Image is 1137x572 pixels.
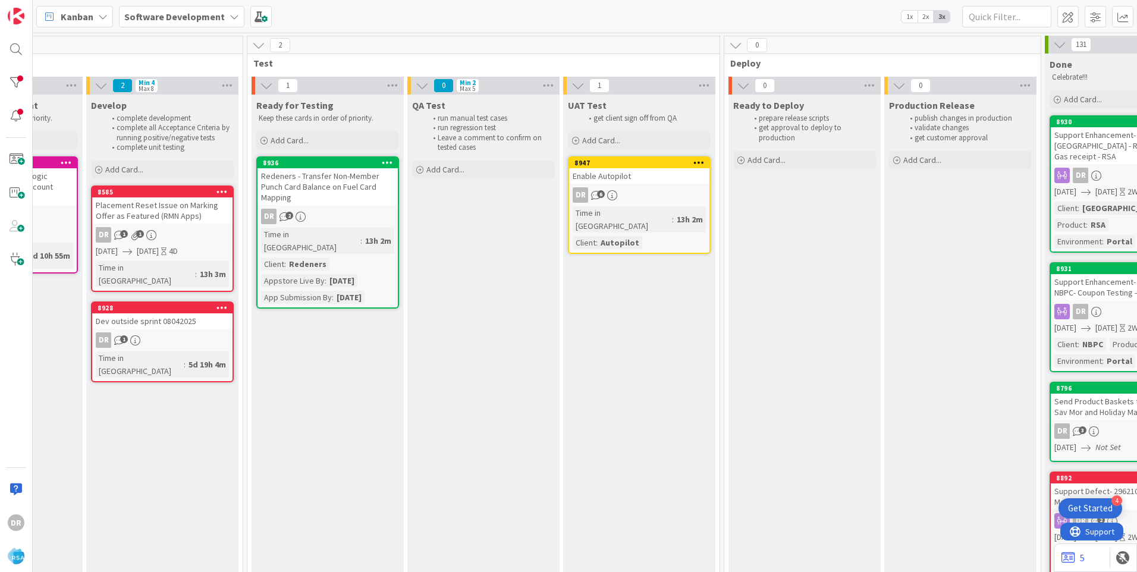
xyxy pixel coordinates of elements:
input: Quick Filter... [962,6,1051,27]
div: [DATE] [326,274,357,287]
span: 6 [597,190,605,198]
i: Not Set [1095,442,1121,452]
div: 5d 19h 4m [186,358,229,371]
div: Time in [GEOGRAPHIC_DATA] [573,206,672,232]
span: 131 [1071,37,1091,52]
span: : [672,213,674,226]
div: Min 4 [139,80,155,86]
div: NBPC [1079,338,1106,351]
span: 1 [278,78,298,93]
span: Add Card... [903,155,941,165]
a: 8936Redeners - Transfer Non-Member Punch Card Balance on Fuel Card MappingDRTime in [GEOGRAPHIC_D... [256,156,399,309]
div: DR [96,227,111,243]
span: Test [253,57,705,69]
div: Time in [GEOGRAPHIC_DATA] [261,228,360,254]
div: Max 5 [460,86,475,92]
div: 4D [169,245,178,257]
span: Production Release [889,99,975,111]
span: 0 [755,78,775,93]
div: Max 8 [139,86,154,92]
li: Leave a comment to confirm on tested cases [426,133,553,153]
span: Add Card... [426,164,464,175]
li: complete all Acceptance Criteria by running positive/negative tests [105,123,232,143]
span: 2 [1097,516,1105,524]
span: Add Card... [105,164,143,175]
div: Client [1054,338,1078,351]
div: Get Started [1068,502,1113,514]
p: Keep these cards in order of priority. [259,114,397,123]
li: prepare release scripts [747,114,874,123]
span: 3 [1079,426,1086,434]
div: 8928Dev outside sprint 08042025 [92,303,233,329]
div: DR [573,187,588,203]
div: DR [1073,513,1088,529]
span: Develop [91,99,127,111]
li: get customer approval [903,133,1030,143]
span: : [1102,354,1104,367]
li: publish changes in production [903,114,1030,123]
li: run regression test [426,123,553,133]
div: DR [96,332,111,348]
div: 8936 [263,159,398,167]
div: Redeners - Transfer Non-Member Punch Card Balance on Fuel Card Mapping [257,168,398,205]
span: QA Test [412,99,445,111]
span: Deploy [730,57,1026,69]
div: 8936Redeners - Transfer Non-Member Punch Card Balance on Fuel Card Mapping [257,158,398,205]
span: [DATE] [1054,531,1076,543]
div: Client [1054,202,1078,215]
div: Environment [1054,354,1102,367]
div: Client [261,257,284,271]
div: 8585 [98,188,233,196]
span: Support [25,2,54,16]
div: 8936 [257,158,398,168]
img: Visit kanbanzone.com [8,8,24,24]
a: 5 [1061,551,1085,565]
span: Ready for Testing [256,99,334,111]
div: DR [92,227,233,243]
span: Add Card... [747,155,786,165]
div: DR [261,209,277,224]
span: : [184,358,186,371]
div: Environment [1054,235,1102,248]
span: [DATE] [1095,186,1117,198]
span: 1 [120,335,128,343]
span: [DATE] [1054,441,1076,454]
div: DR [1073,304,1088,319]
div: App Submission By [261,291,332,304]
span: 3x [934,11,950,23]
span: : [1102,235,1104,248]
b: Software Development [124,11,225,23]
span: 0 [747,38,767,52]
div: 13h 2m [674,213,706,226]
span: 1 [120,230,128,238]
div: Placement Reset Issue on Marking Offer as Featured (RMN Apps) [92,197,233,224]
span: [DATE] [1095,322,1117,334]
li: get client sign off from QA [582,114,709,123]
div: Redeners [286,257,329,271]
span: [DATE] [1054,322,1076,334]
span: Done [1050,58,1072,70]
span: : [596,236,598,249]
span: Kanban [61,10,93,24]
span: : [325,274,326,287]
span: Add Card... [1064,94,1102,105]
div: DR [8,514,24,531]
span: : [1086,218,1088,231]
div: 8585 [92,187,233,197]
div: 8947 [574,159,709,167]
span: [DATE] [1054,186,1076,198]
div: DR [257,209,398,224]
div: 8947Enable Autopilot [569,158,709,184]
span: : [360,234,362,247]
li: complete unit testing [105,143,232,152]
a: 8585Placement Reset Issue on Marking Offer as Featured (RMN Apps)DR[DATE][DATE]4DTime in [GEOGRAP... [91,186,234,292]
a: 8928Dev outside sprint 08042025DRTime in [GEOGRAPHIC_DATA]:5d 19h 4m [91,301,234,382]
div: 8928 [92,303,233,313]
div: 13h 2m [362,234,394,247]
span: Add Card... [271,135,309,146]
div: Dev outside sprint 08042025 [92,313,233,329]
li: complete development [105,114,232,123]
span: : [284,257,286,271]
span: : [195,268,197,281]
span: : [1078,202,1079,215]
